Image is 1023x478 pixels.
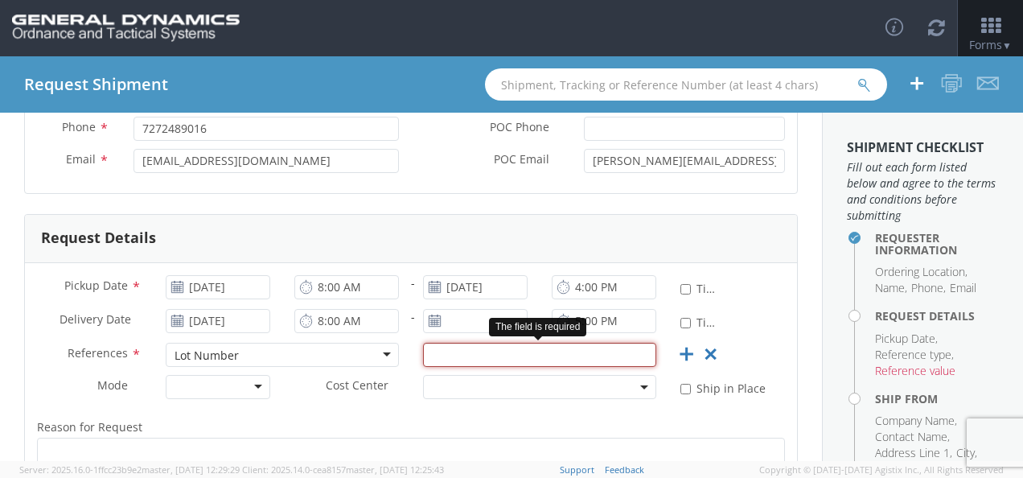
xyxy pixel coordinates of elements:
li: Ordering Location [875,264,968,280]
a: Support [560,464,594,476]
span: Server: 2025.16.0-1ffcc23b9e2 [19,464,240,476]
span: Cost Center [326,377,388,396]
span: Forms [969,37,1012,52]
span: POC Phone [490,119,549,138]
a: Feedback [605,464,644,476]
h4: Requester Information [875,232,999,257]
li: Address Line 1 [875,445,952,461]
span: Reason for Request [37,419,142,435]
img: gd-ots-0c3321f2eb4c994f95cb.png [12,14,240,42]
span: Phone [62,119,96,134]
input: Ship in Place [680,384,691,394]
input: Shipment, Tracking or Reference Number (at least 4 chars) [485,68,887,101]
input: Time Definite [680,318,691,328]
h3: Shipment Checklist [847,141,999,155]
span: Copyright © [DATE]-[DATE] Agistix Inc., All Rights Reserved [759,464,1004,476]
h4: Ship From [875,393,999,405]
div: Lot Number [175,348,239,364]
h4: Request Details [875,310,999,322]
li: Reference type [875,347,954,363]
h3: Request Details [41,230,156,246]
li: Contact Name [875,429,950,445]
span: Pickup Date [64,278,128,293]
span: Email [66,151,96,167]
span: Mode [97,377,128,393]
div: The field is required [489,318,586,336]
li: Pickup Date [875,331,938,347]
li: Name [875,280,907,296]
span: master, [DATE] 12:29:29 [142,464,240,476]
span: POC Email [494,151,549,170]
label: Time Definite [680,278,721,297]
label: Time Definite [680,312,721,331]
label: Ship in Place [680,378,769,397]
li: Email [950,280,976,296]
span: Client: 2025.14.0-cea8157 [242,464,444,476]
span: References [68,345,128,361]
span: master, [DATE] 12:25:43 [346,464,444,476]
h4: Request Shipment [24,76,168,93]
input: Time Definite [680,284,691,295]
span: ▼ [1002,39,1012,52]
li: Reference value [875,363,955,379]
span: Fill out each form listed below and agree to the terms and conditions before submitting [847,159,999,224]
li: Company Name [875,413,957,429]
span: Delivery Date [60,311,131,330]
li: Phone [911,280,946,296]
li: City [956,445,977,461]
